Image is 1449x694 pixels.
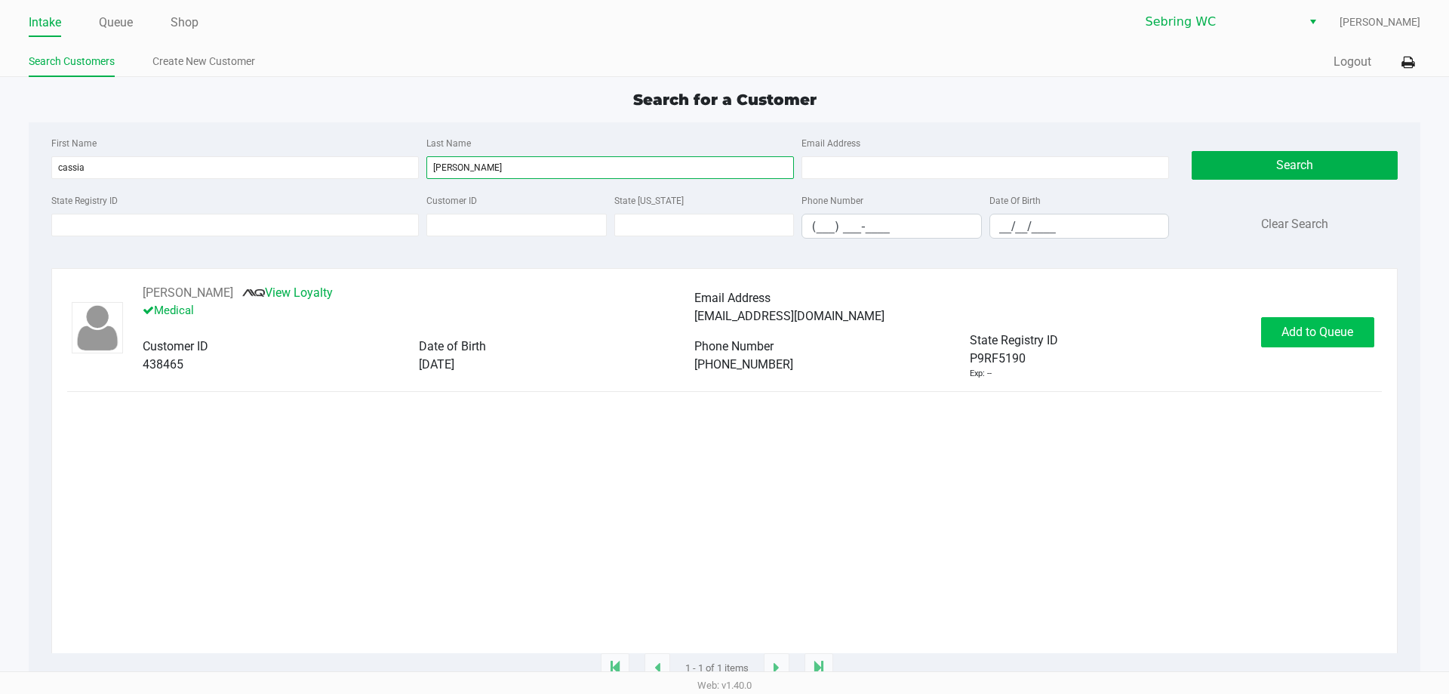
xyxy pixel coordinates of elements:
a: Intake [29,12,61,33]
span: Search for a Customer [633,91,817,109]
span: [DATE] [419,357,454,372]
label: Phone Number [801,194,863,208]
span: Customer ID [143,339,208,353]
span: Email Address [694,291,771,305]
input: Format: MM/DD/YYYY [990,214,1169,238]
input: Format: (999) 999-9999 [802,214,981,238]
button: Search [1192,151,1397,180]
span: Web: v1.40.0 [697,680,752,691]
span: Sebring WC [1146,13,1293,31]
a: Create New Customer [152,52,255,71]
span: 438465 [143,357,183,372]
app-submit-button: Move to last page [804,653,833,683]
app-submit-button: Previous [645,653,670,683]
span: 1 - 1 of 1 items [685,661,749,676]
kendo-maskedtextbox: Format: MM/DD/YYYY [989,214,1170,239]
label: First Name [51,137,97,150]
button: Clear Search [1261,215,1328,233]
app-submit-button: Move to first page [601,653,629,683]
span: P9RF5190 [970,350,1026,368]
label: Email Address [801,137,860,150]
kendo-maskedtextbox: Format: (999) 999-9999 [801,214,982,239]
span: Phone Number [694,339,774,353]
app-submit-button: Next [764,653,789,683]
span: Date of Birth [419,339,486,353]
label: State Registry ID [51,194,118,208]
p: Medical [143,302,694,319]
span: Add to Queue [1281,325,1353,339]
a: Shop [171,12,198,33]
label: Customer ID [426,194,477,208]
a: View Loyalty [242,285,333,300]
span: [EMAIL_ADDRESS][DOMAIN_NAME] [694,309,884,323]
span: [PHONE_NUMBER] [694,357,793,372]
button: Select [1302,8,1324,35]
label: State [US_STATE] [614,194,684,208]
a: Queue [99,12,133,33]
label: Last Name [426,137,471,150]
a: Search Customers [29,52,115,71]
button: Add to Queue [1261,317,1374,347]
button: Logout [1334,53,1371,71]
label: Date Of Birth [989,194,1041,208]
span: [PERSON_NAME] [1340,14,1420,30]
div: Exp: -- [970,368,992,381]
button: See customer info [143,284,233,302]
span: State Registry ID [970,333,1058,347]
